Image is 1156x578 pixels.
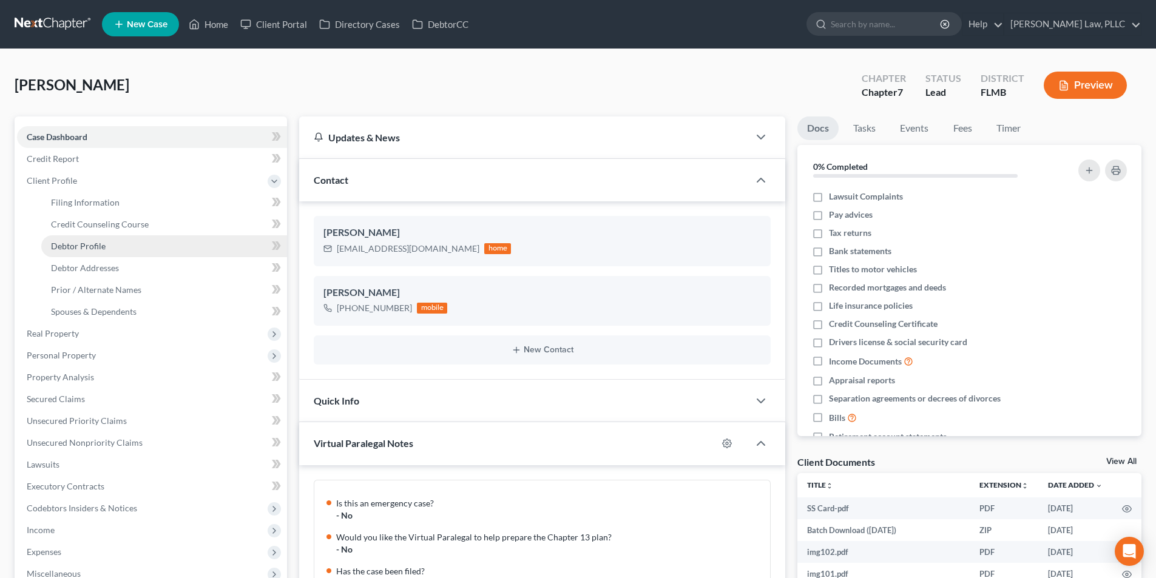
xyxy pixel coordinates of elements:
[897,86,903,98] span: 7
[51,241,106,251] span: Debtor Profile
[981,86,1024,99] div: FLMB
[17,148,287,170] a: Credit Report
[484,243,511,254] div: home
[41,301,287,323] a: Spouses & Dependents
[829,431,947,443] span: Retirement account statements
[323,286,761,300] div: [PERSON_NAME]
[51,263,119,273] span: Debtor Addresses
[1021,482,1029,489] i: unfold_more
[323,345,761,355] button: New Contact
[925,72,961,86] div: Status
[797,519,970,541] td: Batch Download ([DATE])
[41,257,287,279] a: Debtor Addresses
[41,279,287,301] a: Prior / Alternate Names
[797,116,839,140] a: Docs
[829,245,891,257] span: Bank statements
[17,126,287,148] a: Case Dashboard
[336,565,763,577] div: Has the case been filed?
[17,388,287,410] a: Secured Claims
[336,543,763,556] div: - No
[27,394,85,404] span: Secured Claims
[41,213,287,235] a: Credit Counseling Course
[807,480,833,489] a: Titleunfold_more
[797,497,970,519] td: SS Card-pdf
[27,459,59,469] span: Lawsuits
[27,546,61,557] span: Expenses
[27,132,87,142] span: Case Dashboard
[1038,541,1112,563] td: [DATE]
[336,497,763,509] div: Is this an emergency case?
[1106,457,1137,466] a: View All
[41,192,287,213] a: Filing Information
[925,86,961,99] div: Lead
[970,519,1038,541] td: ZIP
[314,437,413,449] span: Virtual Paralegal Notes
[27,481,104,491] span: Executory Contracts
[970,541,1038,563] td: PDF
[27,503,137,513] span: Codebtors Insiders & Notices
[826,482,833,489] i: unfold_more
[27,372,94,382] span: Property Analysis
[1038,497,1112,519] td: [DATE]
[17,454,287,476] a: Lawsuits
[831,13,942,35] input: Search by name...
[829,318,938,330] span: Credit Counseling Certificate
[829,392,1001,405] span: Separation agreements or decrees of divorces
[17,410,287,432] a: Unsecured Priority Claims
[829,227,871,239] span: Tax returns
[1048,480,1103,489] a: Date Added expand_more
[51,197,120,207] span: Filing Information
[17,366,287,388] a: Property Analysis
[27,153,79,164] span: Credit Report
[829,336,967,348] span: Drivers license & social security card
[15,76,129,93] span: [PERSON_NAME]
[981,72,1024,86] div: District
[17,432,287,454] a: Unsecured Nonpriority Claims
[183,13,234,35] a: Home
[890,116,938,140] a: Events
[797,455,875,468] div: Client Documents
[829,412,845,424] span: Bills
[234,13,313,35] a: Client Portal
[27,415,127,426] span: Unsecured Priority Claims
[1095,482,1103,489] i: expand_more
[27,525,55,535] span: Income
[314,395,359,406] span: Quick Info
[1044,72,1127,99] button: Preview
[41,235,287,257] a: Debtor Profile
[51,306,137,317] span: Spouses & Dependents
[987,116,1030,140] a: Timer
[314,131,734,144] div: Updates & News
[27,328,79,338] span: Real Property
[1038,519,1112,541] td: [DATE]
[51,284,141,295] span: Prior / Alternate Names
[406,13,475,35] a: DebtorCC
[27,437,143,448] span: Unsecured Nonpriority Claims
[17,476,287,497] a: Executory Contracts
[323,226,761,240] div: [PERSON_NAME]
[417,303,447,314] div: mobile
[336,531,763,543] div: Would you like the Virtual Paralegal to help prepare the Chapter 13 plan?
[314,174,348,186] span: Contact
[797,541,970,563] td: img102.pdf
[979,480,1029,489] a: Extensionunfold_more
[962,13,1003,35] a: Help
[313,13,406,35] a: Directory Cases
[829,190,903,203] span: Lawsuit Complaints
[970,497,1038,519] td: PDF
[27,350,96,360] span: Personal Property
[336,509,763,522] div: - No
[337,243,479,255] div: [EMAIL_ADDRESS][DOMAIN_NAME]
[51,219,149,229] span: Credit Counseling Course
[862,72,906,86] div: Chapter
[27,175,77,186] span: Client Profile
[829,374,895,386] span: Appraisal reports
[829,300,913,312] span: Life insurance policies
[1004,13,1141,35] a: [PERSON_NAME] Law, PLLC
[862,86,906,99] div: Chapter
[1115,537,1144,566] div: Open Intercom Messenger
[843,116,885,140] a: Tasks
[829,209,873,221] span: Pay advices
[829,355,902,368] span: Income Documents
[337,302,412,314] div: [PHONE_NUMBER]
